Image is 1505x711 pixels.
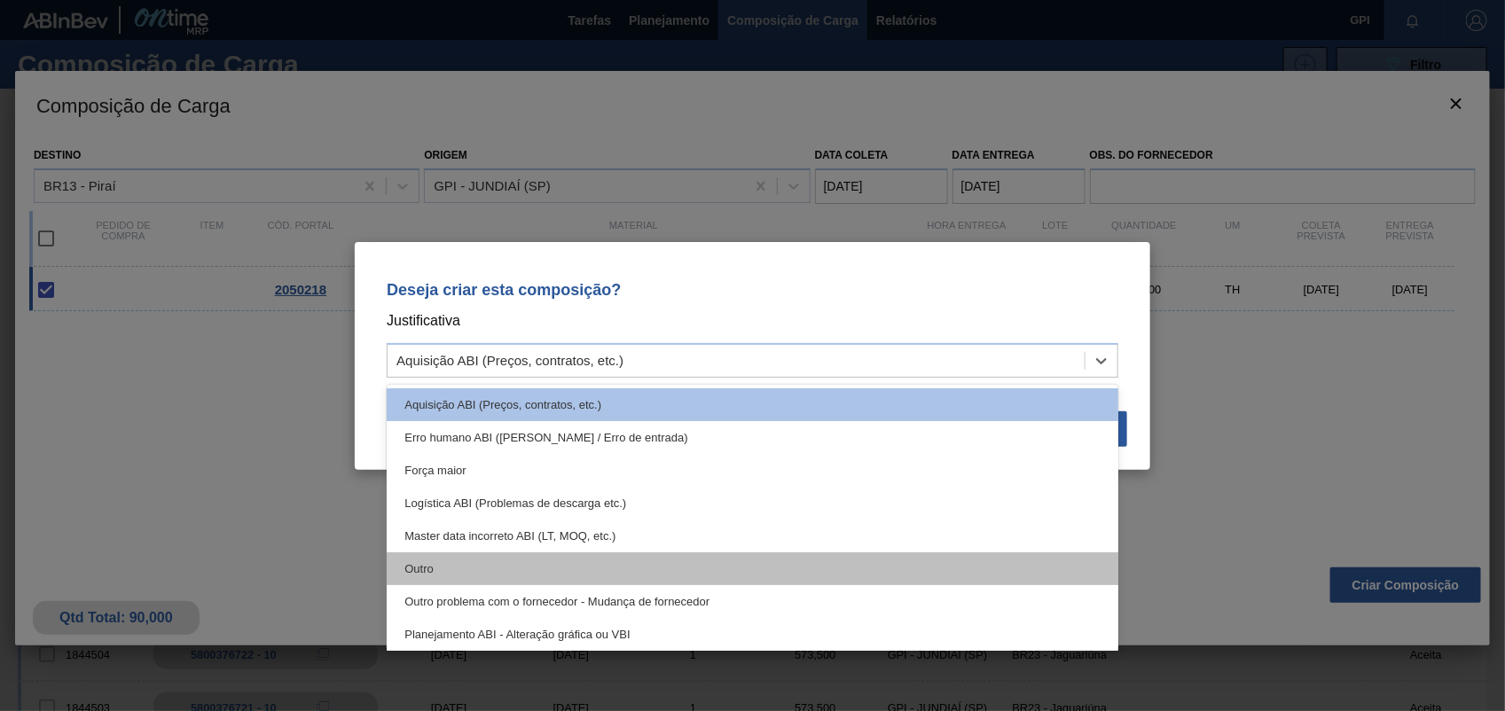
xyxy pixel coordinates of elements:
[387,388,1118,421] div: Aquisição ABI (Preços, contratos, etc.)
[387,281,1118,299] p: Deseja criar esta composição?
[387,552,1118,585] div: Outro
[387,520,1118,552] div: Master data incorreto ABI (LT, MOQ, etc.)
[387,309,1118,332] p: Justificativa
[396,353,623,368] div: Aquisição ABI (Preços, contratos, etc.)
[387,454,1118,487] div: Força maior
[387,487,1118,520] div: Logística ABI (Problemas de descarga etc.)
[387,585,1118,618] div: Outro problema com o fornecedor - Mudança de fornecedor
[387,618,1118,651] div: Planejamento ABI - Alteração gráfica ou VBI
[387,421,1118,454] div: Erro humano ABI ([PERSON_NAME] / Erro de entrada)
